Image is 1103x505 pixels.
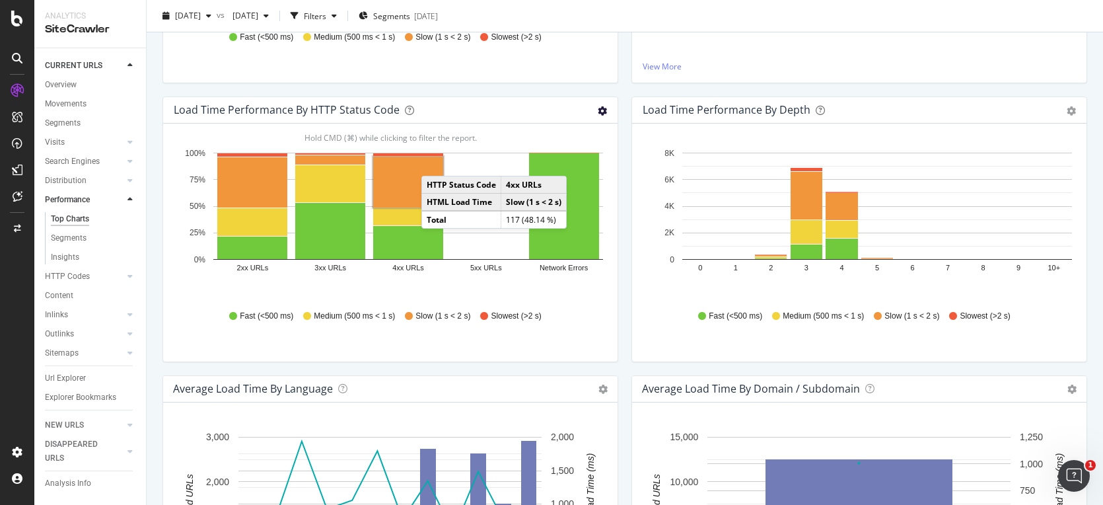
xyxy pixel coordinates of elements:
span: Slow (1 s < 2 s) [415,311,470,322]
a: NEW URLS [45,418,124,432]
text: 75% [190,175,205,184]
div: Visits [45,136,65,149]
text: 0 [670,255,674,264]
text: 0% [194,255,206,264]
a: DISAPPEARED URLS [45,438,124,465]
a: Top Charts [51,212,137,226]
div: CURRENT URLS [45,59,102,73]
div: Analysis Info [45,477,91,490]
span: Fast (<500 ms) [240,311,293,322]
span: Medium (500 ms < 1 s) [314,32,395,43]
div: Overview [45,78,77,92]
div: Analytics [45,11,135,22]
span: 2025 Aug. 24th [227,10,258,21]
text: 750 [1020,485,1036,496]
text: 10+ [1048,264,1060,272]
td: Total [422,211,501,228]
td: Slow (1 s < 2 s) [501,194,567,212]
text: 1 [734,264,738,272]
div: [DATE] [414,10,438,21]
a: Insights [51,251,137,264]
span: 1 [1085,460,1096,471]
span: vs [217,9,227,20]
a: Visits [45,136,124,149]
a: Url Explorer [45,371,137,385]
iframe: Intercom live chat [1058,460,1090,492]
span: Fast (<500 ms) [240,32,293,43]
text: 2 [769,264,773,272]
div: Inlinks [45,308,68,322]
div: Performance [45,193,90,207]
text: 6 [910,264,914,272]
div: DISAPPEARED URLS [45,438,112,465]
text: 2,000 [551,432,574,442]
div: gear [598,106,607,116]
div: Load Time Performance by Depth [643,103,810,116]
div: HTTP Codes [45,270,90,284]
h4: Average Load Time by Language [173,380,333,398]
div: Distribution [45,174,87,188]
span: 2025 Sep. 21st [175,10,201,21]
div: Outlinks [45,327,74,341]
text: 4xx URLs [392,264,424,272]
button: [DATE] [157,5,217,26]
text: 2xx URLs [237,264,269,272]
text: 6K [664,175,674,184]
text: 9 [1016,264,1020,272]
span: Medium (500 ms < 1 s) [783,311,864,322]
div: Search Engines [45,155,100,169]
text: 2K [664,228,674,237]
td: HTML Load Time [422,194,501,212]
text: 25% [190,228,205,237]
a: Sitemaps [45,346,124,360]
a: Inlinks [45,308,124,322]
text: 4 [839,264,843,272]
a: Segments [45,116,137,130]
text: 8K [664,149,674,158]
a: Segments [51,231,137,245]
text: 50% [190,202,205,211]
div: Url Explorer [45,371,86,385]
div: Content [45,289,73,303]
td: 117 (48.14 %) [501,211,567,228]
span: Fast (<500 ms) [709,311,762,322]
a: View More [643,61,1076,72]
div: A chart. [174,145,607,298]
span: Slowest (>2 s) [491,311,541,322]
text: 4K [664,202,674,211]
a: Content [45,289,137,303]
div: gear [1067,106,1076,116]
text: 1,250 [1020,432,1043,442]
a: CURRENT URLS [45,59,124,73]
i: Options [1067,385,1077,394]
a: Overview [45,78,137,92]
span: Slow (1 s < 2 s) [415,32,470,43]
div: Filters [304,10,326,21]
text: 10,000 [670,477,699,487]
text: 3 [804,264,808,272]
a: Distribution [45,174,124,188]
div: Top Charts [51,212,89,226]
text: 8 [981,264,985,272]
span: Medium (500 ms < 1 s) [314,311,395,322]
a: Search Engines [45,155,124,169]
span: Slow (1 s < 2 s) [884,311,939,322]
div: Segments [45,116,81,130]
text: 7 [946,264,950,272]
button: Filters [285,5,342,26]
a: HTTP Codes [45,270,124,284]
a: Explorer Bookmarks [45,391,137,405]
div: Insights [51,251,79,264]
a: Outlinks [45,327,124,341]
div: Segments [51,231,87,245]
text: 1,500 [551,465,574,476]
div: NEW URLS [45,418,84,432]
text: 15,000 [670,432,699,442]
div: Load Time Performance by HTTP Status Code [174,103,400,116]
text: 3,000 [206,432,229,442]
text: 100% [185,149,205,158]
button: [DATE] [227,5,274,26]
span: Slowest (>2 s) [491,32,541,43]
text: 5xx URLs [470,264,502,272]
text: 0 [698,264,702,272]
